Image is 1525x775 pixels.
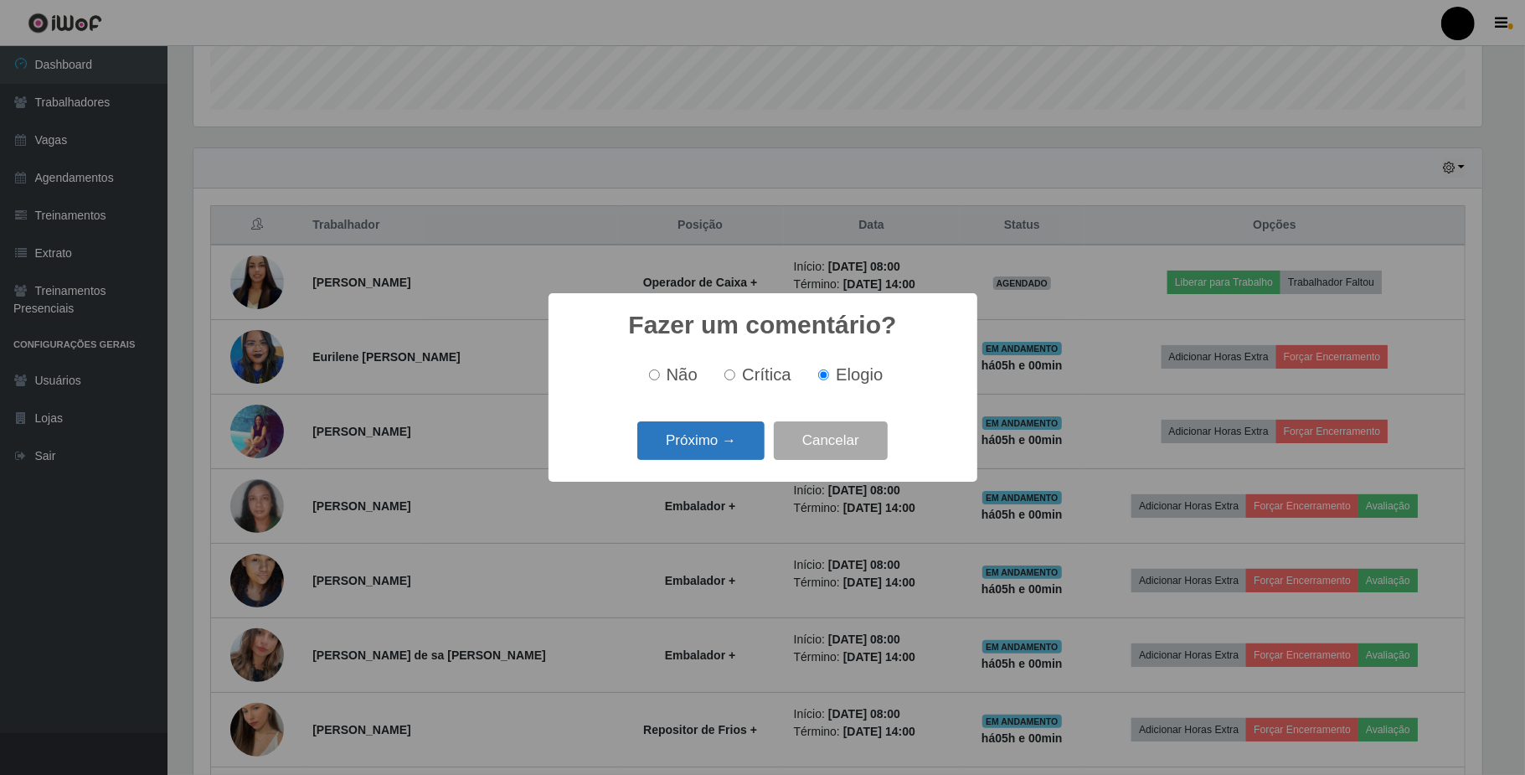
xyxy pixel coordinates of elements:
button: Cancelar [774,421,888,461]
input: Crítica [724,369,735,380]
input: Elogio [818,369,829,380]
span: Elogio [836,365,883,384]
span: Crítica [742,365,791,384]
button: Próximo → [637,421,765,461]
input: Não [649,369,660,380]
h2: Fazer um comentário? [628,310,896,340]
span: Não [667,365,698,384]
